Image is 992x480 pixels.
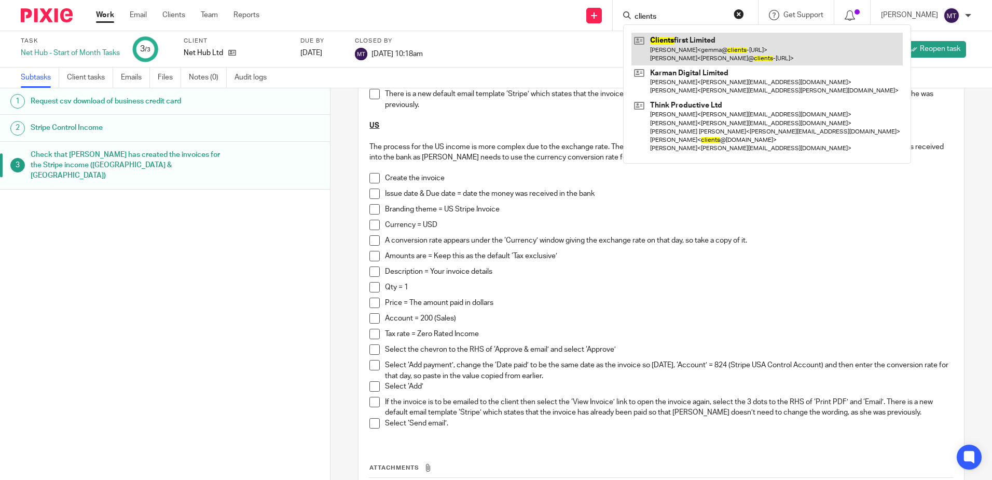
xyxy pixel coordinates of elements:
[385,204,953,215] p: Branding theme = US Stripe Invoice
[385,344,953,355] p: Select the chevron to the RHS of ‘Approve & email’ and select ‘Approve’
[920,44,960,54] span: Reopen task
[385,360,953,381] p: Select ‘Add payment’, change the ‘Date paid’ to be the same date as the invoice so [DATE], ‘Accou...
[385,313,953,324] p: Account = 200 (Sales)
[371,50,423,57] span: [DATE] 10:18am
[369,122,379,129] u: US
[21,48,120,58] div: Net Hub - Start of Month Tasks
[235,68,274,88] a: Audit logs
[385,220,953,230] p: Currency = USD
[162,10,185,20] a: Clients
[189,68,227,88] a: Notes (0)
[385,89,953,110] p: There is a new default email template ‘Stripe’ which states that the invoice has already been pai...
[633,12,727,22] input: Search
[10,121,25,136] div: 2
[10,158,25,172] div: 3
[385,235,953,246] p: A conversion rate appears under the ‘Currency’ window giving the exchange rate on that day, so ta...
[904,41,966,58] a: Reopen task
[355,48,367,60] img: svg%3E
[355,37,423,45] label: Closed by
[385,189,953,199] p: Issue date & Due date = date the money was received in the bank
[67,68,113,88] a: Client tasks
[943,7,960,24] img: svg%3E
[385,418,953,429] p: Select ‘Send email’.
[184,37,287,45] label: Client
[385,173,953,183] p: Create the invoice
[31,147,224,184] h1: Check that [PERSON_NAME] has created the invoices for the Stripe income ([GEOGRAPHIC_DATA] & [GEO...
[31,120,224,136] h1: Stripe Control Income
[385,298,953,308] p: Price = The amount paid in dollars
[385,397,953,418] p: If the invoice is to be emailed to the client then select the ‘View Invoice’ link to open the inv...
[130,10,147,20] a: Email
[881,10,938,20] p: [PERSON_NAME]
[21,8,73,22] img: Pixie
[21,68,59,88] a: Subtasks
[734,9,744,19] button: Clear
[145,47,150,52] small: /3
[385,251,953,261] p: Amounts are = Keep this as the default ‘Tax exclusive’
[783,11,823,19] span: Get Support
[158,68,181,88] a: Files
[140,43,150,55] div: 3
[369,465,419,471] span: Attachments
[369,142,953,163] p: The process for the US income is more complex due to the exchange rate. The important factor here...
[96,10,114,20] a: Work
[385,266,953,277] p: Description = Your invoice details
[385,282,953,292] p: Qty = 1
[10,94,25,109] div: 1
[300,48,342,58] div: [DATE]
[121,68,150,88] a: Emails
[184,48,223,58] p: Net Hub Ltd
[233,10,259,20] a: Reports
[385,329,953,339] p: Tax rate = Zero Rated Income
[300,37,342,45] label: Due by
[385,381,953,392] p: Select ‘Add’
[21,37,120,45] label: Task
[201,10,218,20] a: Team
[31,94,224,109] h1: Request csv download of business credit card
